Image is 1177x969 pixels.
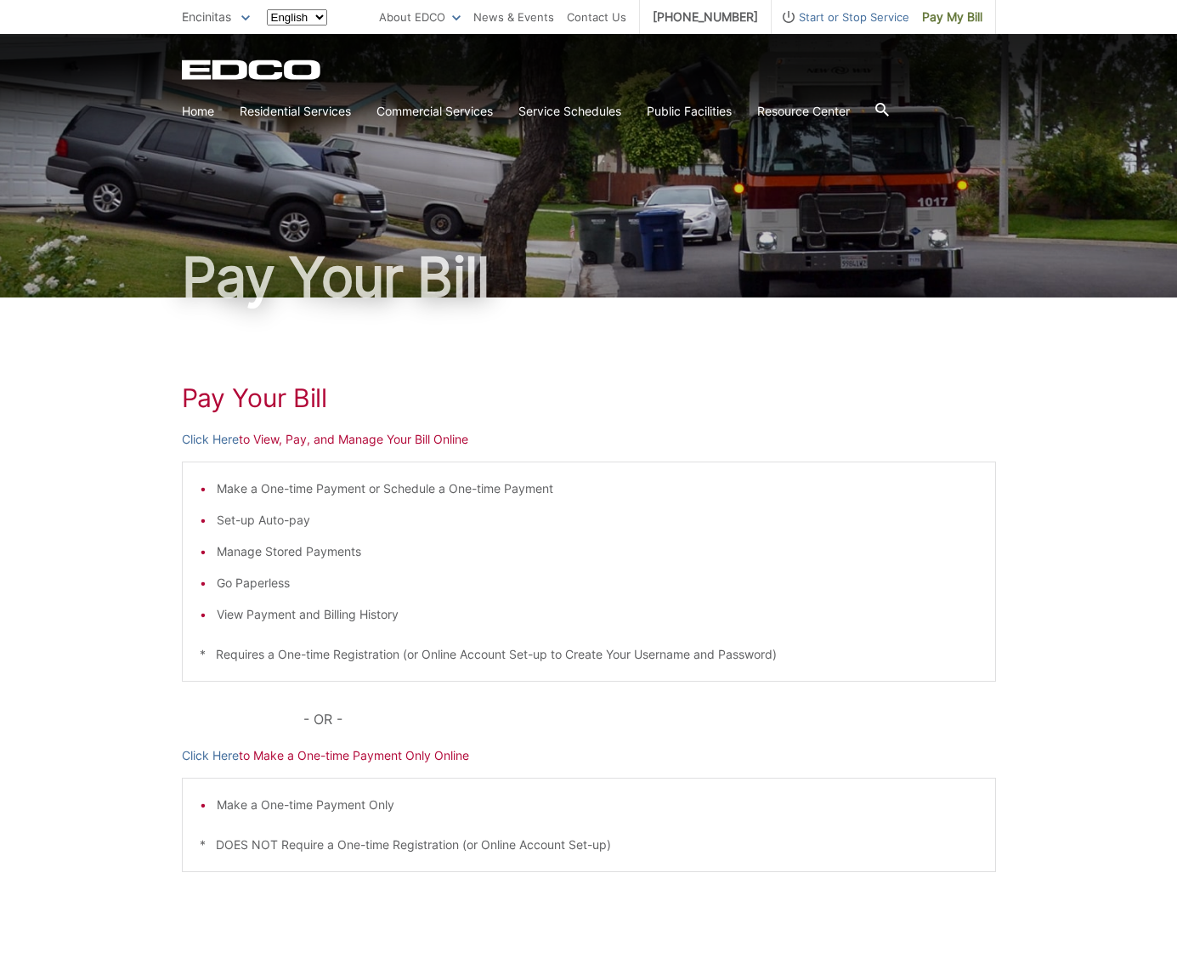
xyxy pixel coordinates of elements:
[757,102,850,121] a: Resource Center
[200,836,978,854] p: * DOES NOT Require a One-time Registration (or Online Account Set-up)
[182,382,996,413] h1: Pay Your Bill
[217,479,978,498] li: Make a One-time Payment or Schedule a One-time Payment
[240,102,351,121] a: Residential Services
[376,102,493,121] a: Commercial Services
[182,746,996,765] p: to Make a One-time Payment Only Online
[217,605,978,624] li: View Payment and Billing History
[182,59,323,80] a: EDCD logo. Return to the homepage.
[518,102,621,121] a: Service Schedules
[182,250,996,304] h1: Pay Your Bill
[473,8,554,26] a: News & Events
[922,8,982,26] span: Pay My Bill
[182,746,239,765] a: Click Here
[217,574,978,592] li: Go Paperless
[182,9,231,24] span: Encinitas
[200,645,978,664] p: * Requires a One-time Registration (or Online Account Set-up to Create Your Username and Password)
[303,707,995,731] p: - OR -
[217,542,978,561] li: Manage Stored Payments
[217,796,978,814] li: Make a One-time Payment Only
[182,430,996,449] p: to View, Pay, and Manage Your Bill Online
[182,430,239,449] a: Click Here
[217,511,978,530] li: Set-up Auto-pay
[182,102,214,121] a: Home
[267,9,327,25] select: Select a language
[379,8,461,26] a: About EDCO
[647,102,732,121] a: Public Facilities
[567,8,626,26] a: Contact Us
